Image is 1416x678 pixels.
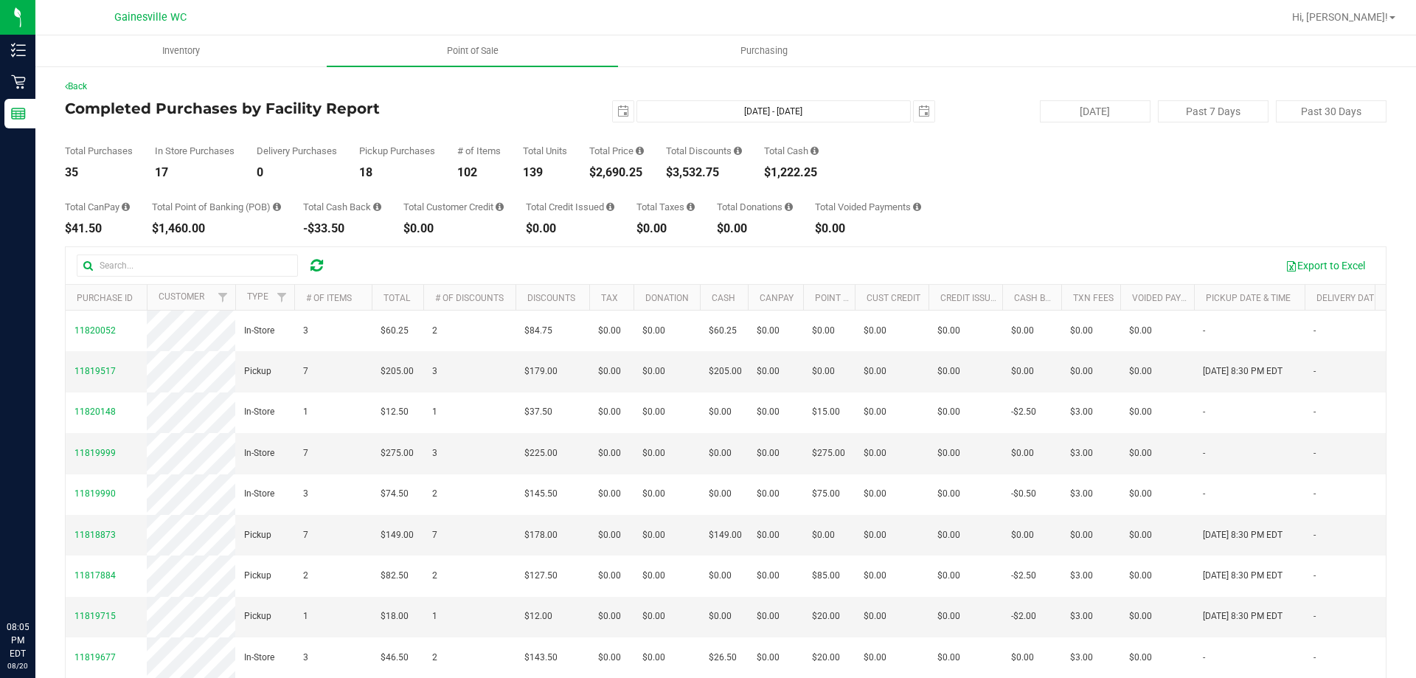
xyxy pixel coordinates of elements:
div: Total Donations [717,202,793,212]
span: $0.00 [812,528,835,542]
inline-svg: Inventory [11,43,26,58]
span: $0.00 [598,528,621,542]
div: $0.00 [636,223,695,235]
span: 2 [303,569,308,583]
span: $0.00 [642,528,665,542]
p: 08/20 [7,660,29,671]
span: Gainesville WC [114,11,187,24]
span: $0.00 [937,364,960,378]
span: 7 [303,364,308,378]
span: 11819999 [74,448,116,458]
span: select [613,101,634,122]
span: $0.00 [1129,609,1152,623]
i: Sum of the total prices of all purchases in the date range. [636,146,644,156]
a: Tax [601,293,618,303]
div: -$33.50 [303,223,381,235]
span: $3.00 [1070,446,1093,460]
a: Delivery Date [1316,293,1379,303]
span: $0.00 [812,324,835,338]
a: Credit Issued [940,293,1002,303]
span: $0.00 [937,528,960,542]
span: $0.00 [598,569,621,583]
div: Total Voided Payments [815,202,921,212]
button: [DATE] [1040,100,1150,122]
inline-svg: Reports [11,106,26,121]
span: 2 [432,487,437,501]
span: $0.00 [864,446,886,460]
a: Filter [211,285,235,310]
div: $0.00 [526,223,614,235]
span: 3 [303,651,308,665]
span: Pickup [244,609,271,623]
span: $85.00 [812,569,840,583]
span: $0.00 [757,405,780,419]
a: Point of Banking (POB) [815,293,920,303]
span: In-Store [244,446,274,460]
span: $0.00 [757,487,780,501]
span: 3 [432,446,437,460]
span: $0.00 [1011,446,1034,460]
span: $0.00 [864,609,886,623]
div: Total CanPay [65,202,130,212]
span: 1 [432,609,437,623]
span: $149.00 [709,528,742,542]
div: Total Point of Banking (POB) [152,202,281,212]
span: $0.00 [1129,487,1152,501]
span: $0.00 [598,487,621,501]
p: 08:05 PM EDT [7,620,29,660]
span: Purchasing [721,44,808,58]
span: $60.25 [709,324,737,338]
span: $0.00 [709,446,732,460]
div: In Store Purchases [155,146,235,156]
div: Total Taxes [636,202,695,212]
span: $0.00 [598,609,621,623]
span: - [1313,528,1316,542]
div: Delivery Purchases [257,146,337,156]
button: Past 7 Days [1158,100,1268,122]
div: $0.00 [717,223,793,235]
span: $0.00 [642,405,665,419]
span: 1 [432,405,437,419]
span: 11819990 [74,488,116,499]
a: Customer [159,291,204,302]
input: Search... [77,255,298,277]
span: Hi, [PERSON_NAME]! [1292,11,1388,23]
span: 7 [432,528,437,542]
div: 139 [523,167,567,179]
span: - [1313,405,1316,419]
span: $0.00 [642,609,665,623]
span: 3 [303,324,308,338]
span: In-Store [244,487,274,501]
span: - [1313,324,1316,338]
a: Cash Back [1014,293,1063,303]
span: $0.00 [642,446,665,460]
span: $0.00 [757,364,780,378]
span: $0.00 [937,405,960,419]
span: $3.00 [1070,405,1093,419]
span: 2 [432,324,437,338]
span: Pickup [244,364,271,378]
a: Txn Fees [1073,293,1114,303]
span: $0.00 [1070,324,1093,338]
span: $75.00 [812,487,840,501]
span: $0.00 [937,609,960,623]
i: Sum of all round-up-to-next-dollar total price adjustments for all purchases in the date range. [785,202,793,212]
div: Total Price [589,146,644,156]
span: $0.00 [757,609,780,623]
span: - [1203,487,1205,501]
a: Pickup Date & Time [1206,293,1291,303]
span: $0.00 [1070,364,1093,378]
a: Purchase ID [77,293,133,303]
div: 0 [257,167,337,179]
span: $0.00 [757,528,780,542]
iframe: Resource center [15,560,59,604]
div: $1,222.25 [764,167,819,179]
span: $0.00 [1011,651,1034,665]
span: 7 [303,528,308,542]
div: 18 [359,167,435,179]
div: Total Cash [764,146,819,156]
a: Total [383,293,410,303]
div: 35 [65,167,133,179]
a: CanPay [760,293,794,303]
span: $0.00 [709,405,732,419]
